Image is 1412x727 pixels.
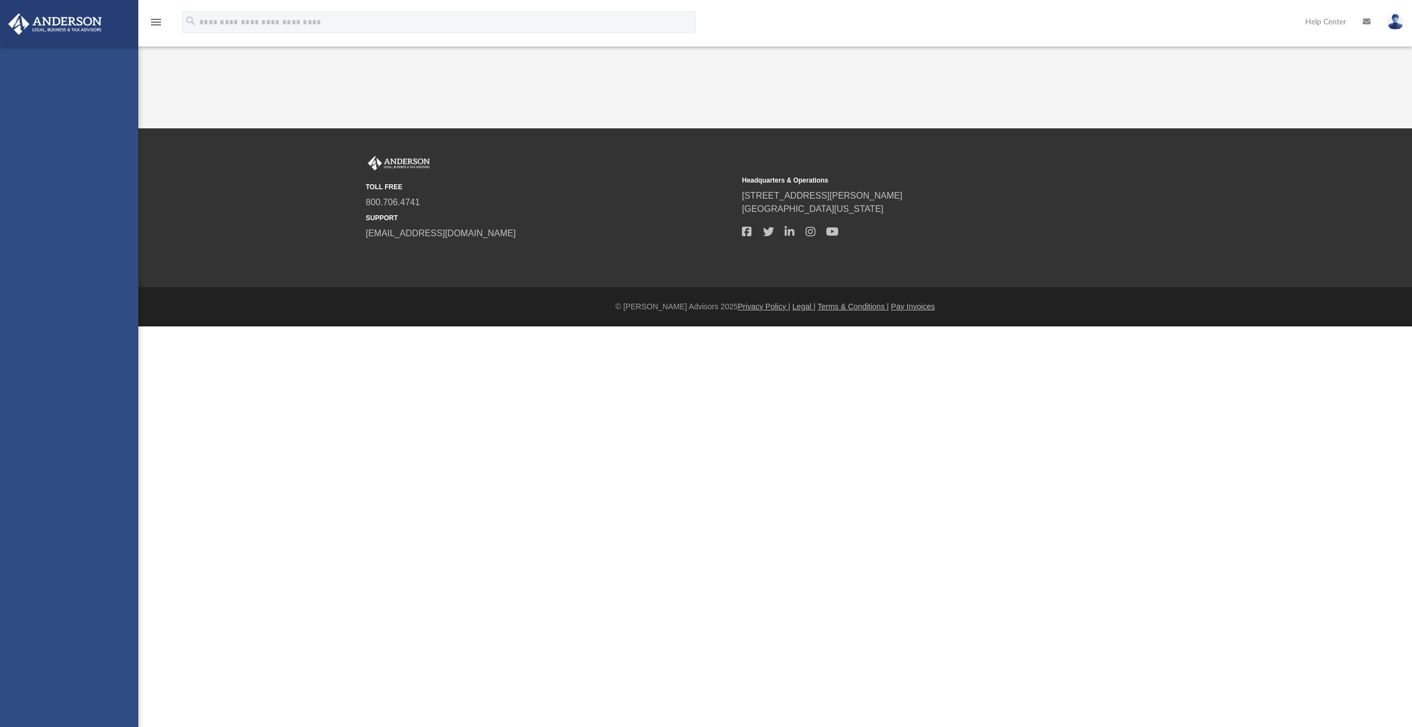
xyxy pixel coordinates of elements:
a: [STREET_ADDRESS][PERSON_NAME] [742,191,902,200]
i: search [185,15,197,27]
img: Anderson Advisors Platinum Portal [5,13,105,35]
small: Headquarters & Operations [742,175,1110,185]
i: menu [149,15,163,29]
a: Privacy Policy | [738,302,791,311]
a: Terms & Conditions | [818,302,889,311]
div: © [PERSON_NAME] Advisors 2025 [138,301,1412,313]
img: User Pic [1387,14,1404,30]
a: [EMAIL_ADDRESS][DOMAIN_NAME] [366,229,516,238]
a: Pay Invoices [891,302,935,311]
a: 800.706.4741 [366,198,420,207]
small: TOLL FREE [366,182,734,192]
a: menu [149,21,163,29]
img: Anderson Advisors Platinum Portal [366,156,432,170]
a: Legal | [792,302,816,311]
small: SUPPORT [366,213,734,223]
a: [GEOGRAPHIC_DATA][US_STATE] [742,204,884,214]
